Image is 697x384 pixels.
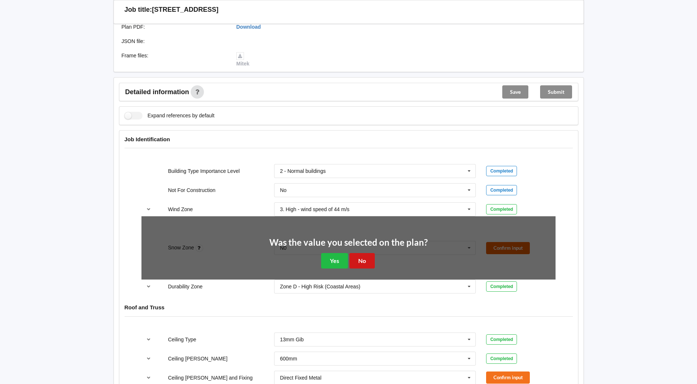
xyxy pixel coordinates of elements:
label: Building Type Importance Level [168,168,240,174]
label: Ceiling [PERSON_NAME] [168,356,227,362]
button: Confirm input [486,371,530,384]
div: Completed [486,185,517,195]
h3: [STREET_ADDRESS] [152,6,219,14]
label: Ceiling Type [168,337,196,342]
button: Yes [321,253,348,268]
button: reference-toggle [141,352,156,365]
div: 13mm Gib [280,337,304,342]
div: Plan PDF : [116,23,231,31]
div: Completed [486,334,517,345]
h2: Was the value you selected on the plan? [269,237,428,248]
div: 2 - Normal buildings [280,168,326,174]
span: Detailed information [125,89,189,95]
button: reference-toggle [141,280,156,293]
div: Completed [486,204,517,214]
button: No [349,253,375,268]
div: Completed [486,281,517,292]
button: reference-toggle [141,333,156,346]
label: Wind Zone [168,206,193,212]
h4: Job Identification [125,136,573,143]
div: Completed [486,353,517,364]
label: Ceiling [PERSON_NAME] and Fixing [168,375,252,381]
label: Not For Construction [168,187,215,193]
div: Zone D - High Risk (Coastal Areas) [280,284,360,289]
div: No [280,188,287,193]
a: Download [236,24,261,30]
label: Durability Zone [168,284,202,289]
button: reference-toggle [141,203,156,216]
div: 3. High - wind speed of 44 m/s [280,207,349,212]
div: JSON file : [116,38,231,45]
div: Direct Fixed Metal [280,375,321,380]
div: Frame files : [116,52,231,67]
div: Completed [486,166,517,176]
label: Expand references by default [125,112,215,120]
div: 600mm [280,356,297,361]
h3: Job title: [125,6,152,14]
a: Mitek [236,53,249,67]
h4: Roof and Truss [125,304,573,311]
